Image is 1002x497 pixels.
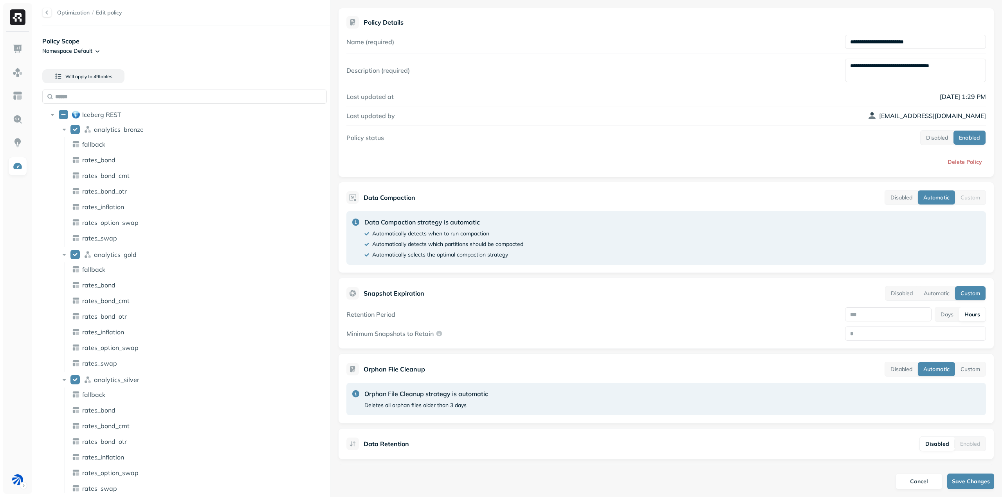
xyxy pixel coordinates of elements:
img: Assets [13,67,23,77]
p: Data Compaction strategy is automatic [364,217,523,227]
p: Iceberg REST [82,111,121,118]
p: fallback [82,266,105,273]
button: Custom [955,286,986,300]
p: Minimum Snapshots to Retain [346,330,434,337]
span: fallback [82,140,105,148]
p: Data Compaction [364,193,415,202]
p: Automatically selects the optimal compaction strategy [372,251,508,258]
button: Disabled [885,362,918,376]
button: Delete Policy [941,155,986,169]
p: rates_option_swap [82,344,139,352]
label: Description (required) [346,66,410,74]
p: rates_swap [82,484,117,492]
div: analytics_silveranalytics_silver [57,373,327,386]
div: Iceberg RESTIceberg REST [45,108,327,121]
label: Last updated by [346,112,395,120]
p: rates_bond_cmt [82,422,130,430]
div: fallback [69,388,328,401]
div: rates_bond_cmt [69,169,328,182]
label: Retention Period [346,310,395,318]
img: Query Explorer [13,114,23,124]
div: rates_bond [69,279,328,291]
button: Will apply to 49tables [42,69,124,83]
button: analytics_gold [70,250,80,259]
div: rates_inflation [69,201,328,213]
button: Custom [955,362,986,376]
button: analytics_silver [70,375,80,384]
p: analytics_bronze [94,126,144,133]
div: rates_bond [69,404,328,416]
p: [DATE] 1:29 PM [845,92,986,101]
p: rates_bond_otr [82,438,127,445]
button: Days [935,307,959,321]
span: rates_bond [82,406,115,414]
p: rates_bond_otr [82,312,127,320]
p: analytics_silver [94,376,139,384]
p: rates_inflation [82,328,124,336]
p: Data Retention [364,439,409,449]
label: Last updated at [346,93,394,100]
p: rates_option_swap [82,469,139,477]
span: Edit policy [96,9,122,16]
p: rates_inflation [82,203,124,211]
p: rates_bond_cmt [82,297,130,305]
span: Will apply to [65,74,92,79]
p: Automatically detects which partitions should be compacted [372,240,523,248]
button: Automatic [918,190,955,205]
span: 49 table s [92,74,112,79]
p: rates_bond [82,156,115,164]
img: Asset Explorer [13,91,23,101]
p: Orphan File Cleanup strategy is automatic [364,389,488,398]
p: rates_inflation [82,453,124,461]
p: rates_bond [82,281,115,289]
div: fallback [69,263,328,276]
a: Optimization [57,9,90,16]
p: rates_swap [82,359,117,367]
p: rates_bond_otr [82,187,127,195]
div: analytics_bronzeanalytics_bronze [57,123,327,136]
img: Optimization [13,161,23,171]
p: Automatically detects when to run compaction [372,230,489,237]
p: Policy Details [364,18,404,26]
button: Hours [959,307,986,321]
p: rates_option_swap [82,219,139,226]
p: [EMAIL_ADDRESS][DOMAIN_NAME] [879,111,986,120]
div: rates_bond [69,154,328,166]
button: Automatic [918,362,955,376]
div: analytics_goldanalytics_gold [57,248,327,261]
button: Disabled [921,131,953,145]
div: rates_swap [69,357,328,370]
p: Deletes all orphan files older than 3 days [364,402,467,409]
div: rates_bond_otr [69,435,328,448]
img: BAM Dev [12,474,23,485]
div: rates_bond_cmt [69,294,328,307]
p: Orphan File Cleanup [364,364,425,374]
div: rates_swap [69,232,328,244]
img: Insights [13,138,23,148]
p: rates_swap [82,234,117,242]
div: rates_inflation [69,451,328,463]
label: Name (required) [346,38,394,46]
button: Cancel [896,474,943,489]
button: Disabled [885,286,918,300]
p: fallback [82,391,105,398]
p: analytics_gold [94,251,137,258]
div: rates_option_swap [69,341,328,354]
p: Policy Scope [42,36,330,46]
img: Ryft [10,9,25,25]
span: rates_bond_cmt [82,172,130,179]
